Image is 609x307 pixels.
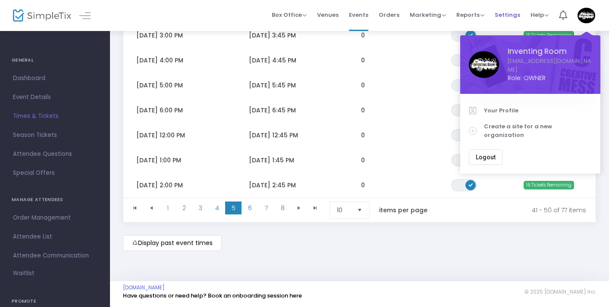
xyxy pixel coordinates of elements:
span: [DATE] 4:00 PM [136,56,183,65]
button: Logout [469,149,502,165]
span: Times & Tickets [13,111,97,122]
span: 0 [361,31,365,40]
span: Go to the last page [312,205,319,211]
span: [DATE] 6:45 PM [249,106,296,115]
span: [DATE] 3:45 PM [249,31,296,40]
h4: GENERAL [12,52,98,69]
span: [DATE] 2:00 PM [136,181,183,189]
kendo-pager-info: 41 - 50 of 77 items [446,202,586,219]
span: Go to the last page [307,202,323,214]
span: Page 7 [258,202,274,214]
span: Settings [495,4,520,26]
span: Orders [379,4,399,26]
span: Role: OWNER [508,74,592,83]
span: © 2025 [DOMAIN_NAME] Inc. [524,288,596,295]
span: Box Office [272,11,307,19]
span: [DATE] 5:00 PM [136,81,183,90]
span: [DATE] 12:45 PM [249,131,298,140]
span: [DATE] 12:00 PM [136,131,185,140]
span: Venues [317,4,339,26]
span: Season Tickets [13,130,97,141]
a: [DOMAIN_NAME] [123,284,165,291]
span: Attendee Communication [13,250,97,261]
button: Select [354,202,366,218]
span: Attendee List [13,231,97,242]
span: Page 2 [176,202,192,214]
span: Go to the next page [295,205,302,211]
span: Help [531,11,549,19]
a: Have questions or need help? Book an onboarding session here [123,291,302,300]
span: [DATE] 5:45 PM [249,81,296,90]
span: [DATE] 2:45 PM [249,181,296,189]
span: Marketing [410,11,446,19]
a: Your Profile [469,102,592,119]
span: 0 [361,131,365,140]
label: items per page [379,206,427,214]
span: Reports [456,11,484,19]
span: 0 [361,106,365,115]
a: [EMAIL_ADDRESS][DOMAIN_NAME] [508,57,592,74]
span: Go to the previous page [148,205,155,211]
m-button: Display past event times [123,235,222,251]
span: Special Offers [13,167,97,179]
a: Create a site for a new organization [469,118,592,143]
span: Page 8 [274,202,291,214]
span: Events [349,4,368,26]
span: [DATE] 4:45 PM [249,56,296,65]
span: 0 [361,56,365,65]
span: Create a site for a new organization [484,122,592,139]
span: 10 [337,206,350,214]
span: Logout [476,154,496,161]
h4: MANAGE ATTENDEES [12,191,98,208]
span: Page 4 [209,202,225,214]
span: [DATE] 1:45 PM [249,156,294,164]
span: [DATE] 3:00 PM [136,31,183,40]
span: [DATE] 6:00 PM [136,106,183,115]
span: Page 1 [160,202,176,214]
span: 0 [361,81,365,90]
span: Attendee Questions [13,149,97,160]
span: Go to the previous page [143,202,160,214]
span: [DATE] 1:00 PM [136,156,181,164]
span: Page 6 [242,202,258,214]
span: 0 [361,181,365,189]
span: Order Management [13,212,97,223]
span: Your Profile [484,106,592,115]
span: ON [469,182,473,186]
span: Waitlist [13,269,35,278]
span: Inventing Room [508,46,592,57]
span: Go to the first page [132,205,138,211]
span: Page 3 [192,202,209,214]
span: 0 [361,156,365,164]
span: Event Details [13,92,97,103]
span: Dashboard [13,73,97,84]
span: Go to the next page [291,202,307,214]
span: 16 Tickets Remaining [524,181,574,189]
span: Page 5 [225,202,242,214]
span: Go to the first page [127,202,143,214]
